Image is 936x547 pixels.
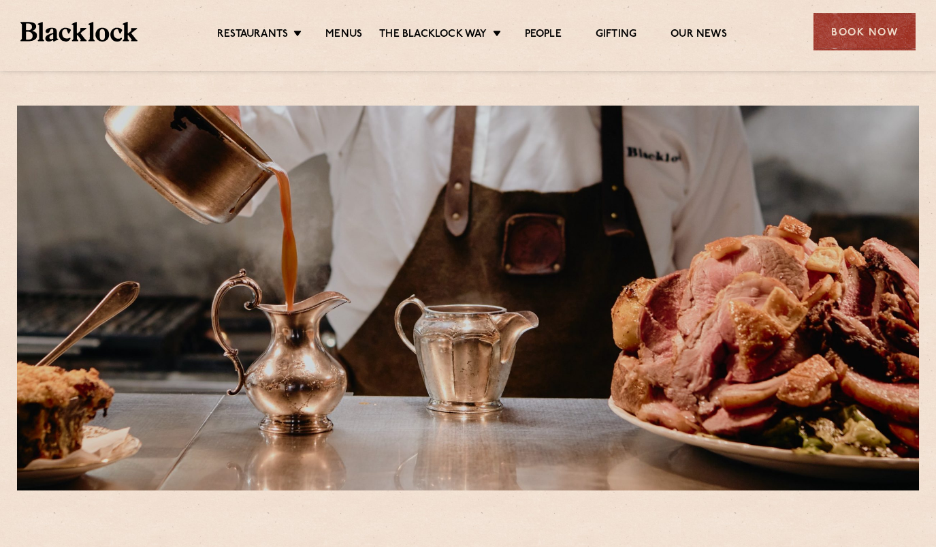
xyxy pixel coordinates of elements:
[379,28,487,43] a: The Blacklock Way
[596,28,636,43] a: Gifting
[217,28,288,43] a: Restaurants
[20,22,138,42] img: BL_Textured_Logo-footer-cropped.svg
[813,13,916,50] div: Book Now
[671,28,727,43] a: Our News
[525,28,562,43] a: People
[325,28,362,43] a: Menus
